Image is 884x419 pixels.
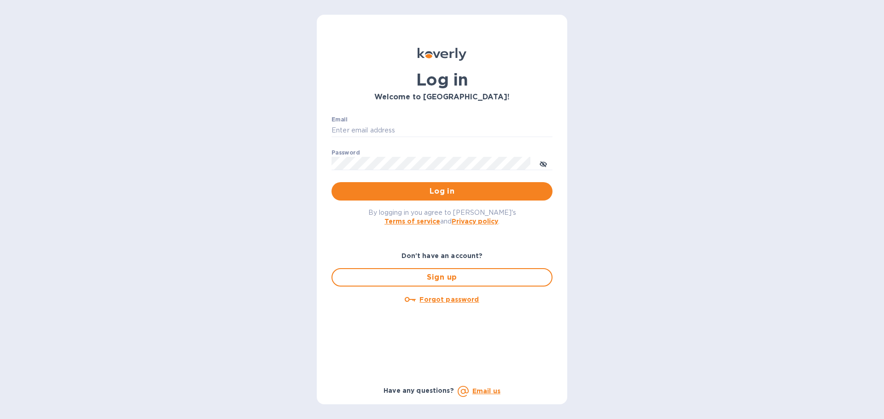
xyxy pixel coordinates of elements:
[331,268,552,287] button: Sign up
[472,387,500,395] a: Email us
[331,182,552,201] button: Log in
[331,117,348,122] label: Email
[418,48,466,61] img: Koverly
[384,218,440,225] a: Terms of service
[331,70,552,89] h1: Log in
[452,218,498,225] a: Privacy policy
[339,186,545,197] span: Log in
[340,272,544,283] span: Sign up
[534,154,552,172] button: toggle password visibility
[401,252,483,259] b: Don't have an account?
[331,93,552,102] h3: Welcome to [GEOGRAPHIC_DATA]!
[331,124,552,138] input: Enter email address
[419,296,479,303] u: Forgot password
[331,150,360,155] label: Password
[368,209,516,225] span: By logging in you agree to [PERSON_NAME]'s and .
[384,387,454,394] b: Have any questions?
